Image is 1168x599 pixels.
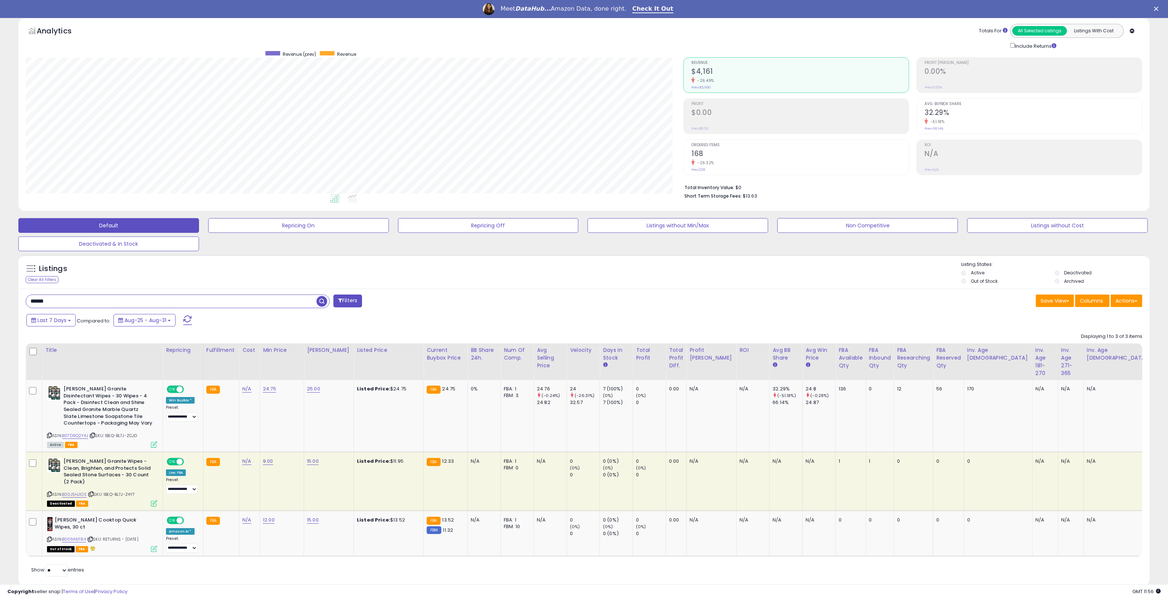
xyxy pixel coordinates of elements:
div: Days In Stock [603,346,630,362]
div: ASIN: [47,458,157,506]
div: [PERSON_NAME] [307,346,351,354]
span: All listings that are unavailable for purchase on Amazon for any reason other than out-of-stock [47,501,75,507]
span: $13.63 [743,192,757,199]
small: (0%) [636,524,646,530]
div: N/A [690,517,731,523]
div: N/A [471,517,495,523]
img: Profile image for Georgie [483,3,495,15]
div: Preset: [166,536,198,553]
div: N/A [471,458,495,465]
button: Columns [1075,295,1110,307]
div: 0 [897,517,927,523]
div: 32.29% [773,386,802,392]
small: (-26.31%) [575,393,594,398]
div: N/A [537,517,561,523]
label: Archived [1064,278,1084,284]
span: Revenue [337,51,356,57]
div: 170 [967,386,1027,392]
a: Privacy Policy [95,588,127,595]
div: 136 [839,386,860,392]
span: | SKU: RETURNS - [DATE] [87,536,138,542]
div: FBA: 1 [504,458,528,465]
div: Total Profit [636,346,663,362]
span: All listings currently available for purchase on Amazon [47,442,64,448]
div: N/A [773,458,797,465]
a: N/A [242,458,251,465]
b: Listed Price: [357,516,390,523]
span: Last 7 Days [37,317,66,324]
div: ASIN: [47,517,157,551]
button: Non Competitive [777,218,958,233]
div: Fulfillment [206,346,236,354]
a: 25.00 [307,385,320,393]
div: Amazon AI * [166,528,195,535]
div: N/A [1087,458,1158,465]
div: 0 (0%) [603,517,633,523]
button: Listings without Cost [967,218,1148,233]
div: 0 [967,458,1027,465]
h2: 32.29% [925,108,1142,118]
div: 24.76 [537,386,567,392]
a: Check It Out [632,5,673,13]
b: Short Term Storage Fees: [684,193,742,199]
div: FBA Available Qty [839,346,863,369]
small: -26.49% [695,78,714,83]
div: 24.87 [806,399,835,406]
div: FBM: 0 [504,465,528,471]
div: 0% [471,386,495,392]
label: Active [971,270,984,276]
small: Prev: 228 [691,167,705,172]
div: N/A [1035,386,1052,392]
small: Prev: $5,660 [691,85,711,90]
div: $13.52 [357,517,418,523]
div: 0.00 [669,458,681,465]
i: DataHub... [515,5,551,12]
div: 7 (100%) [603,386,633,392]
div: FBA inbound Qty [869,346,891,369]
a: 15.00 [307,458,319,465]
div: 32.57 [570,399,600,406]
small: Prev: 0.00% [925,85,942,90]
span: Aug-25 - Aug-31 [124,317,166,324]
button: Filters [333,295,362,307]
span: Profit [PERSON_NAME] [925,61,1142,65]
label: Out of Stock [971,278,998,284]
div: 0.00 [669,386,681,392]
button: Repricing Off [398,218,579,233]
div: 7 (100%) [603,399,633,406]
div: N/A [1087,517,1158,523]
div: Current Buybox Price [427,346,464,362]
div: Avg BB Share [773,346,799,362]
div: 0 (0%) [603,530,633,537]
div: N/A [740,386,764,392]
span: | SKU: 1BEQ-BL7J-Z4Y7 [88,491,135,497]
small: -51.18% [928,119,945,125]
small: (-0.28%) [810,393,829,398]
div: N/A [1035,458,1052,465]
div: Repricing [166,346,200,354]
button: Last 7 Days [26,314,76,326]
h5: Analytics [37,26,86,38]
span: FBA [76,501,88,507]
button: Aug-25 - Aug-31 [113,314,176,326]
span: 2025-09-8 11:56 GMT [1132,588,1161,595]
div: Meet Amazon Data, done right. [500,5,626,12]
div: N/A [740,458,764,465]
div: N/A [806,517,830,523]
button: Deactivated & In Stock [18,237,199,251]
b: [PERSON_NAME] Granite Wipes - Clean, Brighten, and Protects Solid Sealed Stone Surfaces - 30 Coun... [64,458,153,487]
div: Min Price [263,346,301,354]
div: Inv. Age [DEMOGRAPHIC_DATA]-180 [1087,346,1160,362]
div: FBA Researching Qty [897,346,930,369]
a: N/A [242,516,251,524]
a: 12.00 [263,516,275,524]
b: Listed Price: [357,385,390,392]
small: FBA [427,517,440,525]
div: 0 [636,399,666,406]
a: B0011A6F84 [62,536,86,542]
small: (0%) [570,524,580,530]
button: Listings With Cost [1067,26,1121,36]
div: 0 [636,458,666,465]
div: Win BuyBox * [166,397,195,404]
span: OFF [183,386,195,393]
